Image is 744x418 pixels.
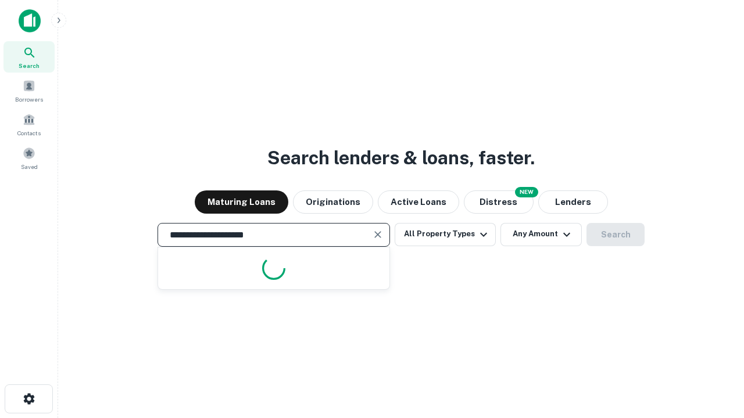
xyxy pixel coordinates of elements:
button: All Property Types [395,223,496,246]
button: Active Loans [378,190,459,214]
a: Borrowers [3,75,55,106]
img: capitalize-icon.png [19,9,41,33]
a: Saved [3,142,55,174]
iframe: Chat Widget [686,325,744,381]
div: NEW [515,187,538,197]
span: Borrowers [15,95,43,104]
button: Clear [370,226,386,243]
button: Originations [293,190,373,214]
span: Contacts [17,128,41,138]
button: Lenders [538,190,608,214]
button: Any Amount [500,223,582,246]
a: Contacts [3,109,55,140]
button: Maturing Loans [195,190,288,214]
span: Search [19,61,40,70]
span: Saved [21,162,38,171]
a: Search [3,41,55,73]
h3: Search lenders & loans, faster. [267,144,535,172]
button: Search distressed loans with lien and other non-mortgage details. [464,190,534,214]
